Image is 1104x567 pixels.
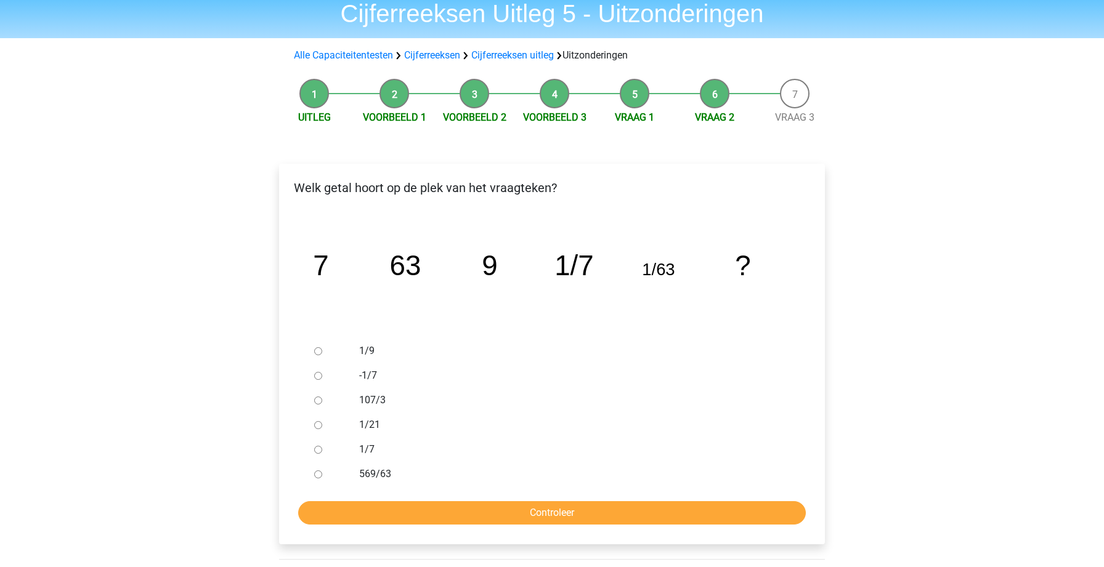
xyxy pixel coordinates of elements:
label: 1/21 [359,417,785,432]
a: Voorbeeld 3 [523,111,586,123]
tspan: 1/63 [642,260,675,279]
a: Alle Capaciteitentesten [294,49,393,61]
a: Uitleg [298,111,331,123]
a: Voorbeeld 2 [443,111,506,123]
tspan: 9 [482,250,497,281]
a: Cijferreeksen [404,49,460,61]
tspan: ? [735,250,750,281]
a: Vraag 1 [615,111,654,123]
input: Controleer [298,501,806,525]
a: Vraag 3 [775,111,814,123]
label: 1/9 [359,344,785,358]
tspan: 7 [313,250,328,281]
a: Voorbeeld 1 [363,111,426,123]
label: 569/63 [359,467,785,481]
label: 107/3 [359,393,785,408]
label: -1/7 [359,368,785,383]
a: Vraag 2 [695,111,734,123]
label: 1/7 [359,442,785,457]
p: Welk getal hoort op de plek van het vraagteken? [289,179,815,197]
div: Uitzonderingen [289,48,815,63]
a: Cijferreeksen uitleg [471,49,554,61]
tspan: 1/7 [554,250,593,281]
tspan: 63 [390,250,421,281]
